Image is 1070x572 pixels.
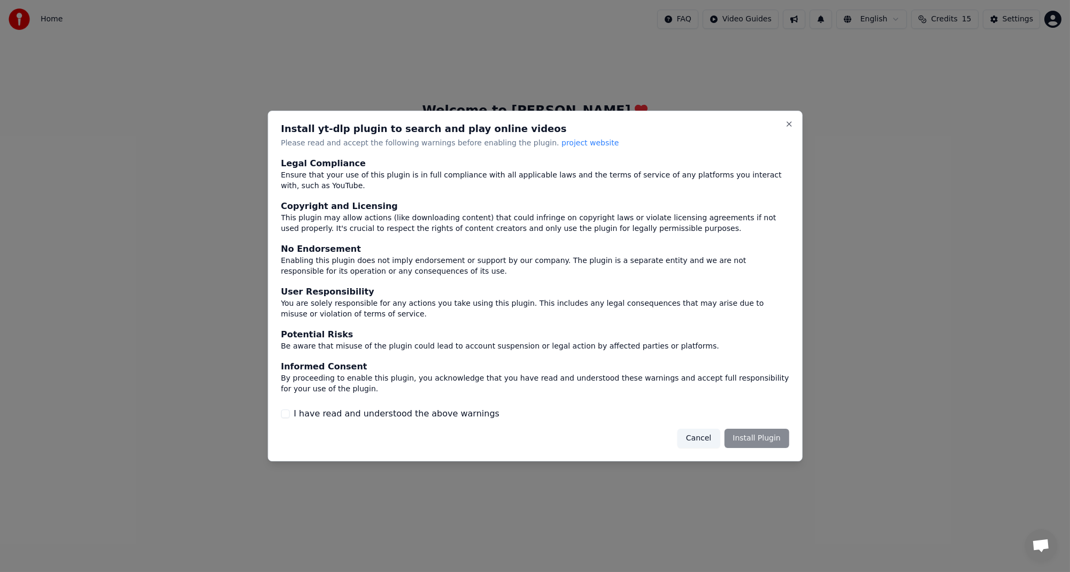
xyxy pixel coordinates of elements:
div: This plugin may allow actions (like downloading content) that could infringe on copyright laws or... [281,213,789,234]
label: I have read and understood the above warnings [294,407,499,420]
span: project website [561,138,619,147]
div: Copyright and Licensing [281,200,789,213]
button: Cancel [678,429,720,448]
h2: Install yt-dlp plugin to search and play online videos [281,124,789,134]
div: No Endorsement [281,243,789,256]
div: You are solely responsible for any actions you take using this plugin. This includes any legal co... [281,298,789,320]
div: Ensure that your use of this plugin is in full compliance with all applicable laws and the terms ... [281,170,789,191]
div: Potential Risks [281,328,789,341]
div: Informed Consent [281,360,789,373]
div: By proceeding to enable this plugin, you acknowledge that you have read and understood these warn... [281,373,789,395]
div: Enabling this plugin does not imply endorsement or support by our company. The plugin is a separa... [281,256,789,277]
div: Be aware that misuse of the plugin could lead to account suspension or legal action by affected p... [281,341,789,352]
div: User Responsibility [281,285,789,298]
p: Please read and accept the following warnings before enabling the plugin. [281,138,789,149]
div: Legal Compliance [281,157,789,170]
